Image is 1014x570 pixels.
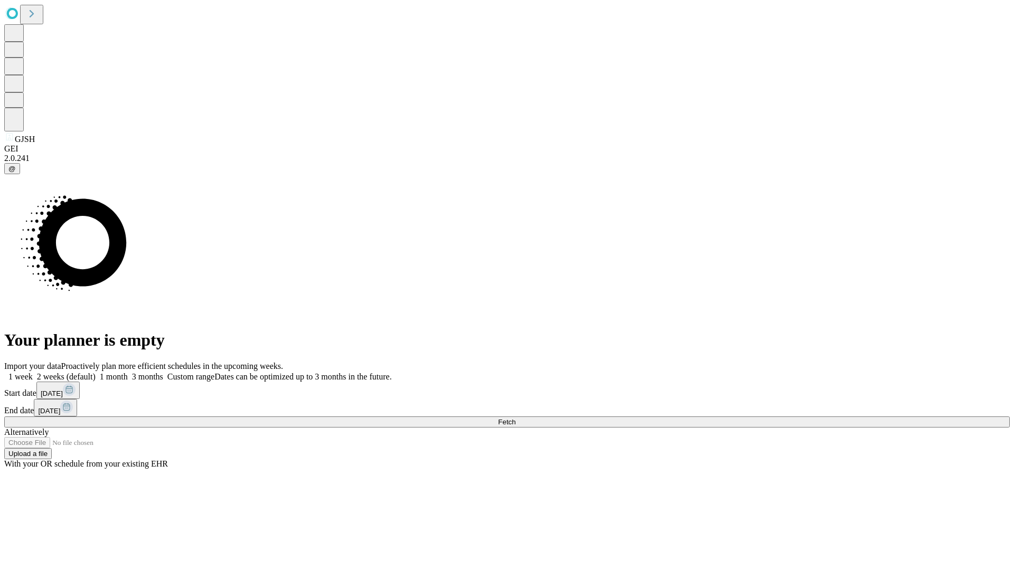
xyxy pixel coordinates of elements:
button: @ [4,163,20,174]
button: [DATE] [36,382,80,399]
h1: Your planner is empty [4,330,1010,350]
button: Fetch [4,416,1010,427]
span: [DATE] [41,389,63,397]
button: [DATE] [34,399,77,416]
span: Dates can be optimized up to 3 months in the future. [214,372,391,381]
span: Alternatively [4,427,49,436]
span: 2 weeks (default) [37,372,96,381]
span: 1 week [8,372,33,381]
div: End date [4,399,1010,416]
span: Proactively plan more efficient schedules in the upcoming weeks. [61,362,283,370]
span: 1 month [100,372,128,381]
span: [DATE] [38,407,60,415]
div: Start date [4,382,1010,399]
span: Custom range [167,372,214,381]
button: Upload a file [4,448,52,459]
span: With your OR schedule from your existing EHR [4,459,168,468]
div: GEI [4,144,1010,154]
span: Import your data [4,362,61,370]
span: GJSH [15,135,35,144]
span: @ [8,165,16,173]
span: 3 months [132,372,163,381]
span: Fetch [498,418,515,426]
div: 2.0.241 [4,154,1010,163]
